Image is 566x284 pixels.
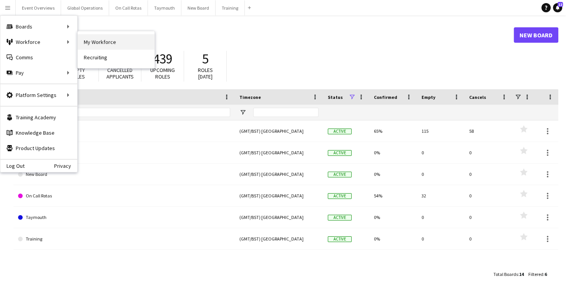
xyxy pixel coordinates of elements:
[54,163,77,169] a: Privacy
[519,271,524,277] span: 14
[106,67,134,80] span: Cancelled applicants
[18,228,230,250] a: Training
[150,67,175,80] span: Upcoming roles
[493,267,524,282] div: :
[235,207,323,228] div: (GMT/BST) [GEOGRAPHIC_DATA]
[235,120,323,142] div: (GMT/BST) [GEOGRAPHIC_DATA]
[465,142,512,163] div: 0
[239,109,246,116] button: Open Filter Menu
[78,50,154,65] a: Recruiting
[235,185,323,206] div: (GMT/BST) [GEOGRAPHIC_DATA]
[328,193,352,199] span: Active
[369,207,417,228] div: 0%
[0,163,25,169] a: Log Out
[18,185,230,207] a: On Call Rotas
[0,140,77,156] a: Product Updates
[202,50,209,67] span: 5
[417,207,465,228] div: 0
[558,2,563,7] span: 12
[369,228,417,249] div: 0%
[369,120,417,142] div: 65%
[328,215,352,221] span: Active
[216,0,245,15] button: Training
[198,67,213,80] span: Roles [DATE]
[235,228,323,249] div: (GMT/BST) [GEOGRAPHIC_DATA]
[13,29,514,41] h1: Boards
[235,142,323,163] div: (GMT/BST) [GEOGRAPHIC_DATA]
[253,108,319,117] input: Timezone Filter Input
[239,94,261,100] span: Timezone
[328,236,352,242] span: Active
[32,108,230,117] input: Board name Filter Input
[528,267,547,282] div: :
[235,164,323,185] div: (GMT/BST) [GEOGRAPHIC_DATA]
[553,3,562,12] a: 12
[0,110,77,125] a: Training Academy
[465,207,512,228] div: 0
[369,185,417,206] div: 54%
[109,0,148,15] button: On Call Rotas
[0,50,77,65] a: Comms
[469,94,486,100] span: Cancels
[0,19,77,34] div: Boards
[514,27,558,43] a: New Board
[0,87,77,103] div: Platform Settings
[0,65,77,80] div: Pay
[78,34,154,50] a: My Workforce
[417,120,465,142] div: 115
[16,0,61,15] button: Event Overviews
[374,94,397,100] span: Confirmed
[18,142,230,164] a: Global Operations
[417,228,465,249] div: 0
[0,34,77,50] div: Workforce
[465,164,512,185] div: 0
[369,164,417,185] div: 0%
[417,164,465,185] div: 0
[493,271,518,277] span: Total Boards
[181,0,216,15] button: New Board
[465,228,512,249] div: 0
[422,94,435,100] span: Empty
[465,185,512,206] div: 0
[528,271,543,277] span: Filtered
[328,150,352,156] span: Active
[0,125,77,140] a: Knowledge Base
[328,172,352,177] span: Active
[369,142,417,163] div: 0%
[61,0,109,15] button: Global Operations
[18,164,230,185] a: New Board
[465,120,512,142] div: 58
[153,50,173,67] span: 439
[417,185,465,206] div: 32
[18,207,230,228] a: Taymouth
[328,94,343,100] span: Status
[544,271,547,277] span: 6
[148,0,181,15] button: Taymouth
[417,142,465,163] div: 0
[18,120,230,142] a: Event Overviews
[328,129,352,134] span: Active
